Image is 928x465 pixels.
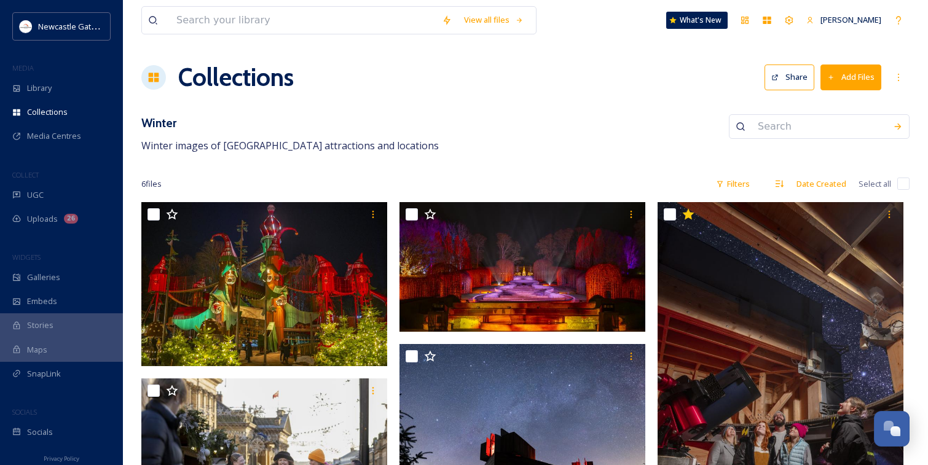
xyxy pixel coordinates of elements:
span: 6 file s [141,178,162,190]
a: Collections [178,59,294,96]
span: Stories [27,319,53,331]
span: Embeds [27,295,57,307]
span: Maps [27,344,47,356]
div: Filters [710,172,756,196]
h3: Winter [141,114,439,132]
span: Newcastle Gateshead Initiative [38,20,151,32]
span: Winter images of [GEOGRAPHIC_DATA] attractions and locations [141,139,439,152]
button: Share [765,64,814,90]
span: Uploads [27,213,58,225]
div: Date Created [790,172,852,196]
span: Select all [859,178,891,190]
img: ext_1733932931.331114_emily.craig@alnwickgarden.com-PW_2024_Alnwick Garden_Lilidorei_xmas trail_1... [141,202,387,366]
img: DqD9wEUd_400x400.jpg [20,20,32,33]
span: MEDIA [12,63,34,72]
span: Library [27,82,52,94]
button: Add Files [820,64,881,90]
a: View all files [458,8,530,32]
button: Open Chat [874,411,910,447]
span: COLLECT [12,170,39,179]
img: ext_1733932922.625606_emily.craig@alnwickgarden.com-PW_2024_Alnwick Garden_Lilidorei_xmas trail_1... [399,202,645,332]
input: Search [752,113,887,140]
span: Collections [27,106,68,118]
span: Socials [27,426,53,438]
a: Privacy Policy [44,450,79,465]
span: WIDGETS [12,252,41,262]
span: SnapLink [27,368,61,380]
div: 26 [64,214,78,224]
span: Media Centres [27,130,81,142]
span: Galleries [27,272,60,283]
span: Privacy Policy [44,455,79,463]
input: Search your library [170,7,436,34]
a: [PERSON_NAME] [800,8,887,32]
span: UGC [27,189,44,201]
span: SOCIALS [12,407,37,416]
span: [PERSON_NAME] [820,14,881,25]
a: What's New [666,12,728,29]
